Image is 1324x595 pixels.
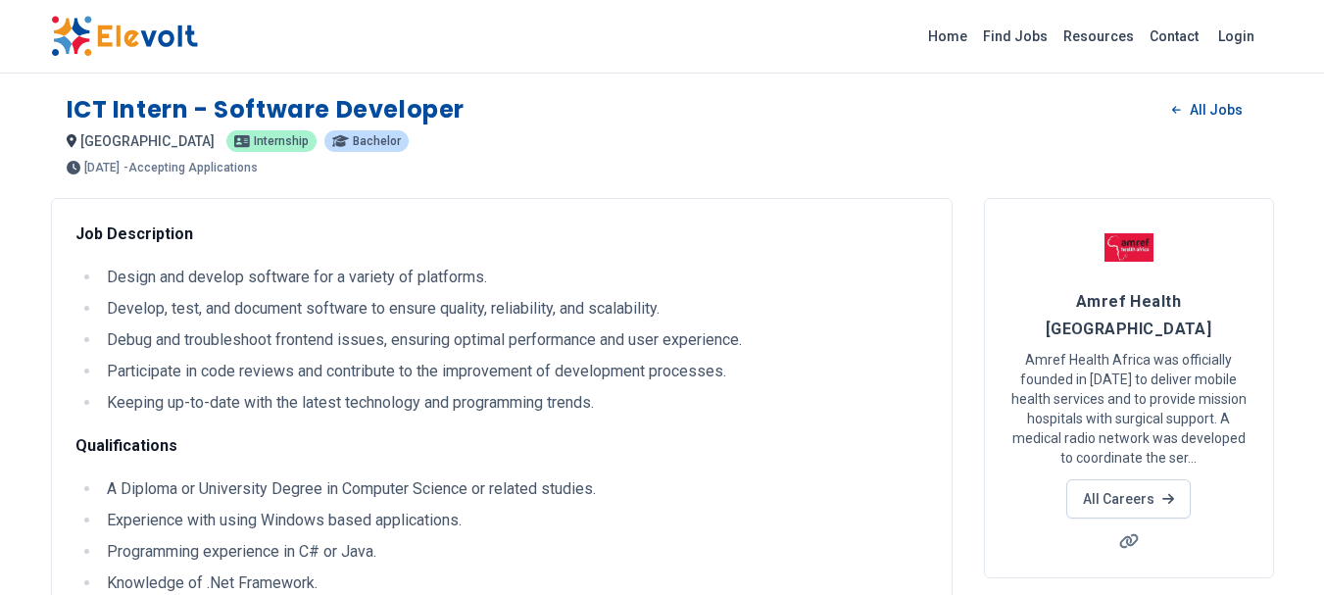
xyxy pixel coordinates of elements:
[1206,17,1266,56] a: Login
[101,297,928,321] li: Develop, test, and document software to ensure quality, reliability, and scalability.
[1104,223,1153,272] img: Amref Health Africa
[1156,95,1257,124] a: All Jobs
[51,16,198,57] img: Elevolt
[975,21,1055,52] a: Find Jobs
[101,266,928,289] li: Design and develop software for a variety of platforms.
[920,21,975,52] a: Home
[80,133,215,149] span: [GEOGRAPHIC_DATA]
[101,509,928,532] li: Experience with using Windows based applications.
[123,162,258,174] p: - Accepting Applications
[353,135,401,147] span: Bachelor
[84,162,120,174] span: [DATE]
[101,540,928,564] li: Programming experience in C# or Java.
[1066,479,1191,519] a: All Careers
[101,477,928,501] li: A Diploma or University Degree in Computer Science or related studies.
[1142,21,1206,52] a: Contact
[101,360,928,383] li: Participate in code reviews and contribute to the improvement of development processes.
[101,391,928,415] li: Keeping up-to-date with the latest technology and programming trends.
[75,224,193,243] strong: Job Description
[1055,21,1142,52] a: Resources
[75,436,177,455] strong: Qualifications
[67,94,466,125] h1: ICT Intern - Software Developer
[1008,350,1250,468] p: Amref Health Africa was officially founded in [DATE] to deliver mobile health services and to pro...
[101,328,928,352] li: Debug and troubleshoot frontend issues, ensuring optimal performance and user experience.
[101,571,928,595] li: Knowledge of .Net Framework.
[254,135,309,147] span: internship
[1046,292,1212,338] span: Amref Health [GEOGRAPHIC_DATA]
